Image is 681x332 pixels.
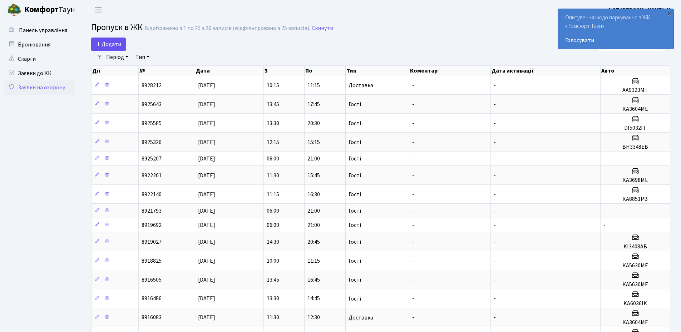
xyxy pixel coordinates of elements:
[346,66,409,76] th: Тип
[4,80,75,95] a: Заявки на охорону
[558,9,673,49] div: Опитування щодо паркування в ЖК «Комфорт Таун»
[494,314,496,322] span: -
[198,238,215,246] span: [DATE]
[267,257,279,265] span: 10:00
[603,106,667,113] h5: КА3604МЕ
[267,81,279,89] span: 10:15
[412,190,414,198] span: -
[349,222,361,228] span: Гості
[603,196,667,203] h5: КА8851РВ
[307,81,320,89] span: 11:15
[412,100,414,108] span: -
[494,138,496,146] span: -
[412,155,414,163] span: -
[307,190,320,198] span: 16:30
[305,66,345,76] th: По
[267,100,279,108] span: 13:45
[142,276,162,284] span: 8916505
[349,315,373,321] span: Доставка
[264,66,305,76] th: З
[267,172,279,179] span: 11:30
[494,276,496,284] span: -
[198,207,215,215] span: [DATE]
[92,66,139,76] th: Дії
[4,23,75,38] a: Панель управління
[198,119,215,127] span: [DATE]
[349,277,361,283] span: Гості
[198,155,215,163] span: [DATE]
[267,119,279,127] span: 13:30
[142,190,162,198] span: 8922140
[412,295,414,303] span: -
[142,155,162,163] span: 8925207
[91,21,143,34] span: Пропуск в ЖК
[607,6,672,14] a: ФОП [PERSON_NAME]. Н.
[142,81,162,89] span: 8928212
[307,314,320,322] span: 12:30
[19,26,67,34] span: Панель управління
[133,51,152,63] a: Тип
[198,295,215,303] span: [DATE]
[349,101,361,107] span: Гості
[494,81,496,89] span: -
[142,138,162,146] span: 8925326
[603,177,667,184] h5: КА3698МЕ
[494,172,496,179] span: -
[307,172,320,179] span: 15:45
[494,257,496,265] span: -
[603,87,667,94] h5: АА9323МТ
[603,262,667,269] h5: КА5630МЕ
[603,300,667,307] h5: KA6036IK
[4,66,75,80] a: Заявки до КК
[494,155,496,163] span: -
[144,25,310,32] div: Відображено з 1 по 25 з 26 записів (відфільтровано з 25 записів).
[198,314,215,322] span: [DATE]
[603,207,606,215] span: -
[198,221,215,229] span: [DATE]
[494,100,496,108] span: -
[603,319,667,326] h5: КА3604МЕ
[412,138,414,146] span: -
[603,243,667,250] h5: KI3408AB
[307,221,320,229] span: 21:00
[307,276,320,284] span: 16:45
[412,119,414,127] span: -
[267,314,279,322] span: 11:30
[307,257,320,265] span: 11:15
[267,207,279,215] span: 06:00
[412,172,414,179] span: -
[349,208,361,214] span: Гості
[412,276,414,284] span: -
[412,221,414,229] span: -
[198,276,215,284] span: [DATE]
[307,238,320,246] span: 20:45
[142,100,162,108] span: 8925643
[267,190,279,198] span: 11:15
[349,120,361,126] span: Гості
[91,38,126,51] a: Додати
[603,221,606,229] span: -
[307,138,320,146] span: 15:15
[198,190,215,198] span: [DATE]
[307,100,320,108] span: 17:45
[4,52,75,66] a: Скарги
[412,257,414,265] span: -
[307,207,320,215] span: 21:00
[198,100,215,108] span: [DATE]
[412,81,414,89] span: -
[603,155,606,163] span: -
[267,155,279,163] span: 06:00
[349,173,361,178] span: Гості
[349,296,361,302] span: Гості
[307,295,320,303] span: 14:45
[409,66,491,76] th: Коментар
[494,238,496,246] span: -
[198,257,215,265] span: [DATE]
[491,66,601,76] th: Дата активації
[349,239,361,245] span: Гості
[142,221,162,229] span: 8919692
[142,238,162,246] span: 8919027
[601,66,670,76] th: Авто
[603,281,667,288] h5: КА5630МЕ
